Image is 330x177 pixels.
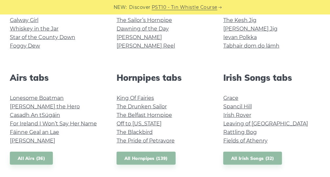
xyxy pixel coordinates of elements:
a: All Irish Songs (32) [223,152,282,165]
a: Irish Rover [223,112,251,118]
a: Leaving of [GEOGRAPHIC_DATA] [223,121,308,127]
a: Galway Girl [10,17,38,23]
a: PST10 - Tin Whistle Course [152,4,217,11]
h2: Airs tabs [10,73,107,83]
a: The Sailor’s Hornpipe [117,17,172,23]
a: [PERSON_NAME] Jig [223,26,277,32]
a: Dawning of the Day [117,26,169,32]
a: All Hornpipes (139) [117,152,176,165]
a: [PERSON_NAME] Reel [117,43,175,49]
h2: Hornpipes tabs [117,73,213,83]
a: The Belfast Hornpipe [117,112,172,118]
span: NEW: [114,4,127,11]
a: Spancil Hill [223,103,252,110]
a: Whiskey in the Jar [10,26,58,32]
a: Casadh An tSúgáin [10,112,60,118]
a: Ievan Polkka [223,34,257,40]
a: [PERSON_NAME] [117,34,162,40]
a: Tabhair dom do lámh [223,43,279,49]
h2: Irish Songs tabs [223,73,320,83]
a: [PERSON_NAME] the Hero [10,103,80,110]
a: Fáinne Geal an Lae [10,129,59,135]
a: For Ireland I Won’t Say Her Name [10,121,97,127]
a: Fields of Athenry [223,138,268,144]
a: King Of Fairies [117,95,154,101]
a: Lonesome Boatman [10,95,64,101]
a: The Blackbird [117,129,153,135]
a: [PERSON_NAME] [10,138,55,144]
a: [GEOGRAPHIC_DATA] to [GEOGRAPHIC_DATA] [117,9,238,15]
a: Foggy Dew [10,43,40,49]
a: Inisheer [10,9,31,15]
a: All Airs (36) [10,152,53,165]
a: The Kesh Jig [223,17,256,23]
a: The Swallowtail Jig [223,9,273,15]
a: Rattling Bog [223,129,257,135]
a: The Pride of Petravore [117,138,175,144]
a: Off to [US_STATE] [117,121,162,127]
a: Grace [223,95,238,101]
a: The Drunken Sailor [117,103,167,110]
span: Discover [129,4,151,11]
a: Star of the County Down [10,34,75,40]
